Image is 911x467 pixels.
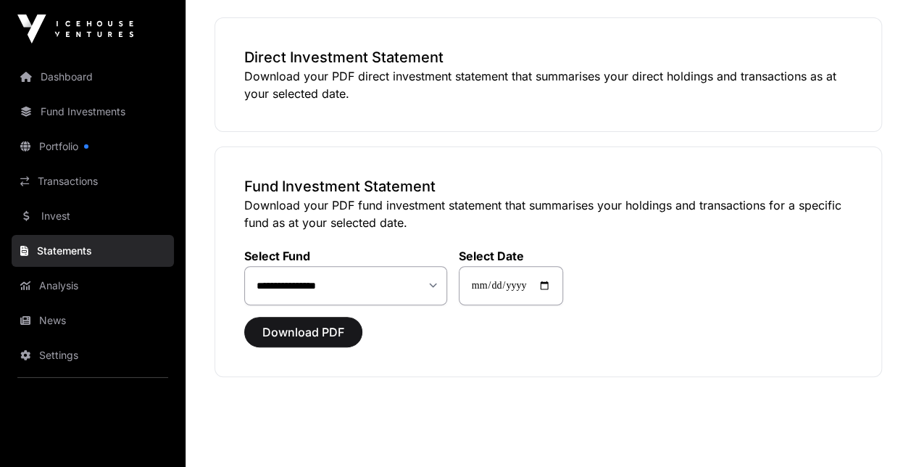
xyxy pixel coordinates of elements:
p: Download your PDF direct investment statement that summarises your direct holdings and transactio... [244,67,852,102]
button: Download PDF [244,317,362,347]
a: Fund Investments [12,96,174,128]
p: Download your PDF fund investment statement that summarises your holdings and transactions for a ... [244,197,852,231]
label: Select Date [459,249,563,263]
iframe: Chat Widget [839,397,911,467]
a: Download PDF [244,331,362,346]
a: Portfolio [12,131,174,162]
span: Download PDF [262,323,344,341]
a: Dashboard [12,61,174,93]
a: Invest [12,200,174,232]
a: Analysis [12,270,174,302]
img: Icehouse Ventures Logo [17,15,133,44]
h3: Fund Investment Statement [244,176,852,197]
a: Settings [12,339,174,371]
label: Select Fund [244,249,447,263]
h3: Direct Investment Statement [244,47,852,67]
a: News [12,305,174,336]
a: Transactions [12,165,174,197]
a: Statements [12,235,174,267]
